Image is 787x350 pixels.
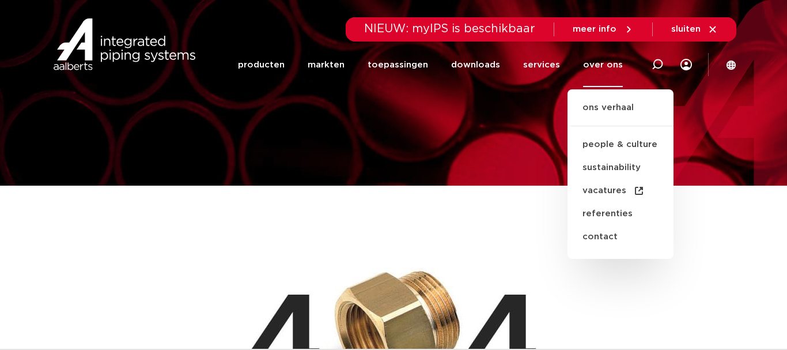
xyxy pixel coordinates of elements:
a: contact [567,225,674,249]
a: vacatures [567,179,674,202]
nav: Menu [238,43,623,87]
span: meer info [573,25,616,33]
a: meer info [573,24,634,35]
a: sustainability [567,156,674,179]
a: producten [238,43,285,87]
a: people & culture [567,133,674,156]
a: ons verhaal [567,101,674,126]
span: NIEUW: myIPS is beschikbaar [364,23,535,35]
a: sluiten [671,24,718,35]
a: referenties [567,202,674,225]
a: over ons [583,43,623,87]
div: my IPS [680,42,692,88]
h1: Pagina niet gevonden [56,191,731,228]
span: sluiten [671,25,701,33]
a: downloads [451,43,500,87]
a: markten [308,43,345,87]
a: toepassingen [368,43,428,87]
a: services [523,43,560,87]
